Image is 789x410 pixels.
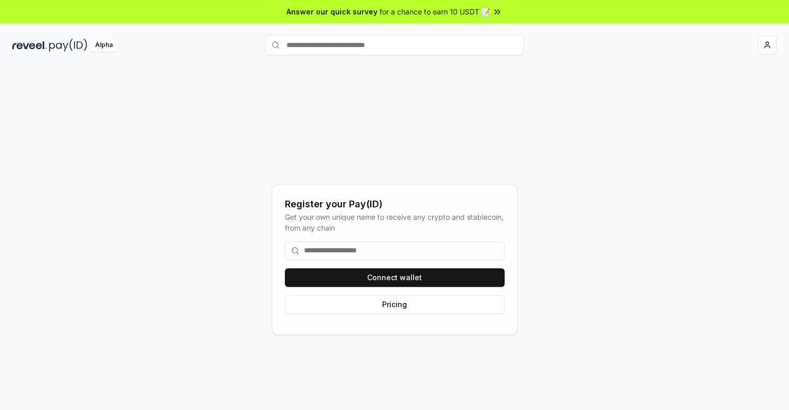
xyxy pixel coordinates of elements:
button: Connect wallet [285,268,505,287]
div: Alpha [89,39,118,52]
span: for a chance to earn 10 USDT 📝 [380,6,490,17]
div: Register your Pay(ID) [285,197,505,211]
span: Answer our quick survey [286,6,377,17]
img: reveel_dark [12,39,47,52]
button: Pricing [285,295,505,314]
div: Get your own unique name to receive any crypto and stablecoin, from any chain [285,211,505,233]
img: pay_id [49,39,87,52]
